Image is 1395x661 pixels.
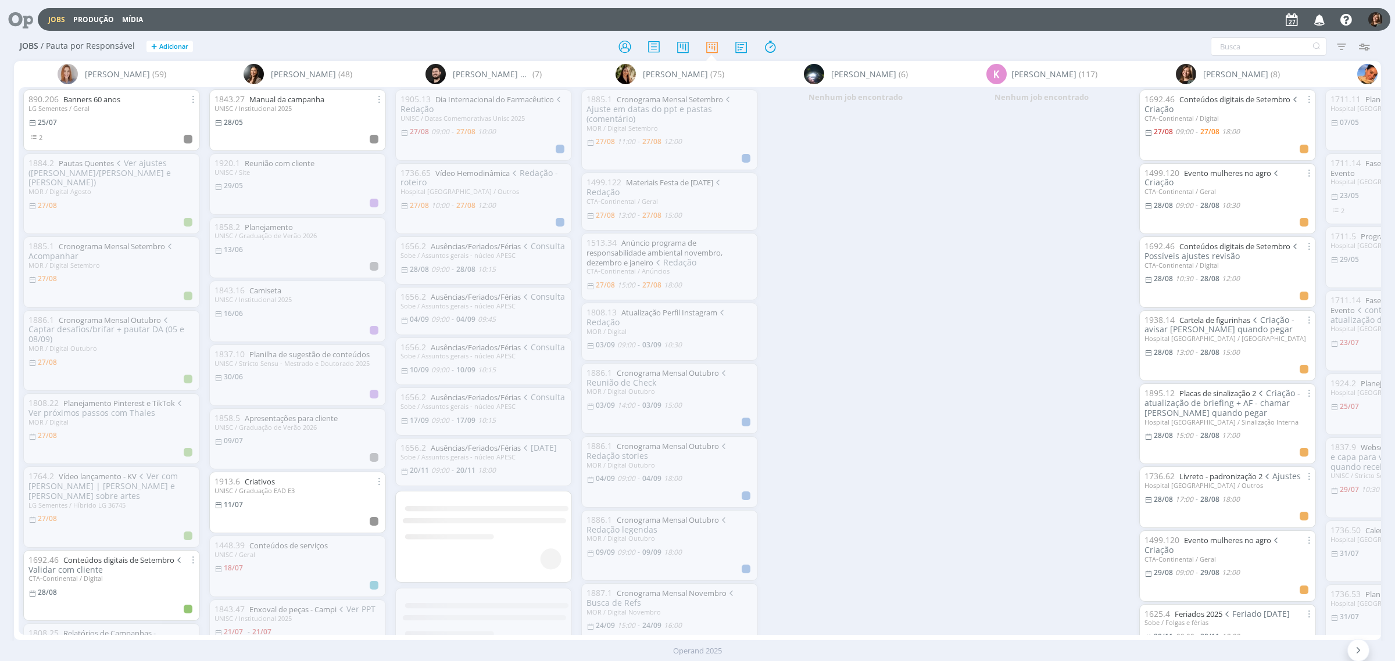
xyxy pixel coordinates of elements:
: - [1196,349,1198,356]
div: CTA-Continental / Digital [1144,114,1311,122]
div: Nenhum job encontrado [949,87,1135,108]
: 03/09 [642,400,661,410]
: 09:00 [1175,200,1193,210]
span: 1499.120 [1144,167,1179,178]
span: 1656.2 [400,391,426,403]
img: B [425,64,446,84]
: 11/07 [224,500,243,509]
: 18:00 [1222,127,1240,136]
span: 1736.65 [400,167,431,178]
a: Ausências/Feriados/Férias [431,342,521,353]
img: G [804,64,824,84]
: - [1196,128,1198,135]
span: Acompanhar [28,240,175,261]
: 10:30 [664,340,682,350]
span: 1924.2 [1330,378,1356,389]
button: Produção [70,15,117,24]
span: 1499.122 [586,177,621,188]
: - [1196,202,1198,209]
a: Cronograma Mensal Outubro [617,441,719,451]
span: [PERSON_NAME] [643,68,708,80]
div: Nenhum job encontrado [763,87,949,108]
div: Sobe / Assuntos gerais - núcleo APESC [400,453,567,461]
span: Criação - avisar [PERSON_NAME] quando pegar [1144,314,1294,335]
a: Feriados 2025 [1175,609,1222,619]
: 04/09 [596,473,615,483]
a: Atualização Perfil Instagram [621,307,717,318]
span: 1711.14 [1330,157,1361,168]
span: Consulta [521,342,565,353]
: 28/05 [224,117,243,127]
div: MOR / Digital Outubro [586,534,753,542]
: 03/09 [596,400,615,410]
a: Conteúdos digitais de Setembro [1179,241,1290,252]
: 28/08 [1154,494,1173,504]
: 27/08 [410,127,429,136]
: 27/08 [1200,127,1219,136]
span: (6) [899,68,908,80]
: 15:00 [1175,430,1193,440]
: 29/05 [224,181,243,191]
div: LG Sementes / Híbrido LG 36745 [28,501,195,509]
span: 1736.62 [1144,470,1175,482]
div: Sobe / Assuntos gerais - núcleo APESC [400,352,567,360]
span: 1843.16 [214,285,245,296]
span: 1808.13 [586,307,617,318]
span: [PERSON_NAME] [85,68,150,80]
: - [452,316,454,323]
div: UNISC / Stricto Sensu - Mestrado e Doutorado 2025 [214,360,381,367]
: 10:30 [1175,274,1193,283]
img: C [616,64,636,84]
: 10:15 [478,415,496,425]
: 12:00 [1222,274,1240,283]
span: 2 [39,133,42,142]
: - [638,402,640,409]
a: Camiseta [249,285,281,296]
a: Cronograma Mensal Outubro [617,515,719,525]
: 04/09 [410,314,429,324]
div: CTA-Continental / Digital [1144,261,1311,269]
: 27/08 [38,513,57,523]
: 09:00 [1175,127,1193,136]
span: (59) [152,68,166,80]
span: 1920.1 [214,157,240,168]
span: Ver ajustes ([PERSON_NAME]/[PERSON_NAME] e [PERSON_NAME]) [28,157,171,188]
div: MOR / Digital Outubro [28,344,195,352]
span: Redação stories [586,440,729,461]
: 27/08 [596,136,615,146]
: 28/08 [1200,494,1219,504]
button: +Adicionar [146,41,193,53]
span: (117) [1079,68,1097,80]
a: Evento mulheres no agro [1184,535,1271,545]
: 25/07 [1340,401,1359,411]
a: Materiais Festa de [DATE] [626,177,713,188]
: 15:00 [617,280,635,290]
: 09:00 [617,473,635,483]
: 28/08 [456,264,475,274]
span: 1764.2 [28,470,54,482]
: 03/09 [596,340,615,350]
img: B [244,64,264,84]
a: Vídeo Hemodinâmica [435,168,510,178]
span: [PERSON_NAME] [1203,68,1268,80]
a: Conteúdos digitais de Setembro [1179,94,1290,105]
a: Cartela de figurinhas [1179,315,1250,325]
a: Manual da campanha [249,94,324,105]
span: 1895.12 [1144,387,1175,398]
: 30/06 [224,372,243,382]
: 09:00 [431,365,449,375]
: 04/09 [456,314,475,324]
: - [638,138,640,145]
span: 1656.2 [400,442,426,453]
: 23/05 [1340,191,1359,200]
span: [PERSON_NAME] [831,68,896,80]
span: Possíveis ajustes revisão [1144,240,1300,261]
span: Criação [1144,534,1281,555]
: 17/09 [456,415,475,425]
a: Cronograma Mensal Outubro [617,368,719,378]
span: Redação legendas [586,514,729,535]
a: Cronograma Mensal Setembro [617,94,723,105]
span: Ajustes [1262,470,1301,482]
: 27/08 [38,357,57,367]
: 14:00 [617,400,635,410]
